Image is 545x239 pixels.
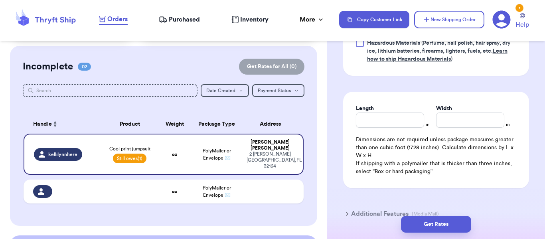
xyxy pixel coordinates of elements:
span: PolyMailer or Envelope ✉️ [203,148,231,160]
th: Address [242,115,304,134]
span: Cool print jumpsuit [109,146,150,152]
th: Product [102,115,158,134]
button: Sort ascending [52,119,58,129]
button: Payment Status [252,84,304,97]
div: 1 [515,4,523,12]
span: 02 [78,63,91,71]
a: Orders [99,14,128,25]
div: 2 [PERSON_NAME] [GEOGRAPHIC_DATA] , FL 32164 [247,151,293,169]
button: Date Created [201,84,249,97]
a: 1 [492,10,511,29]
span: PolyMailer or Envelope ✉️ [203,186,231,198]
label: Width [436,105,452,113]
p: If shipping with a polymailer that is thicker than three inches, select "Box or hard packaging". [356,160,516,176]
span: Help [515,20,529,30]
a: Inventory [231,15,269,24]
span: Purchased [169,15,200,24]
button: Copy Customer Link [339,11,409,28]
button: New Shipping Order [414,11,484,28]
button: Get Rates [401,216,471,233]
strong: oz [172,152,177,157]
span: (Perfume, nail polish, hair spray, dry ice, lithium batteries, firearms, lighters, fuels, etc. ) [367,40,511,62]
strong: oz [172,189,177,194]
span: Hazardous Materials [367,40,420,46]
span: Orders [107,14,128,24]
div: More [300,15,325,24]
input: Search [23,84,197,97]
label: Length [356,105,374,113]
span: in [506,121,510,128]
a: Help [515,13,529,30]
h3: Additional Features [351,209,409,219]
a: Purchased [159,15,200,24]
span: Payment Status [258,88,291,93]
button: Get Rates for All (0) [239,59,304,75]
span: Still owes (1) [113,154,146,163]
div: [PERSON_NAME] [PERSON_NAME] [247,139,293,151]
span: in [426,121,430,128]
span: Inventory [240,15,269,24]
span: Date Created [206,88,235,93]
th: Weight [158,115,192,134]
h2: Incomplete [23,60,73,73]
div: Dimensions are not required unless package measures greater than one cubic foot (1728 inches). Ca... [356,136,516,176]
span: Handle [33,120,52,128]
span: kellilynnhere [48,151,77,158]
th: Package Type [192,115,242,134]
